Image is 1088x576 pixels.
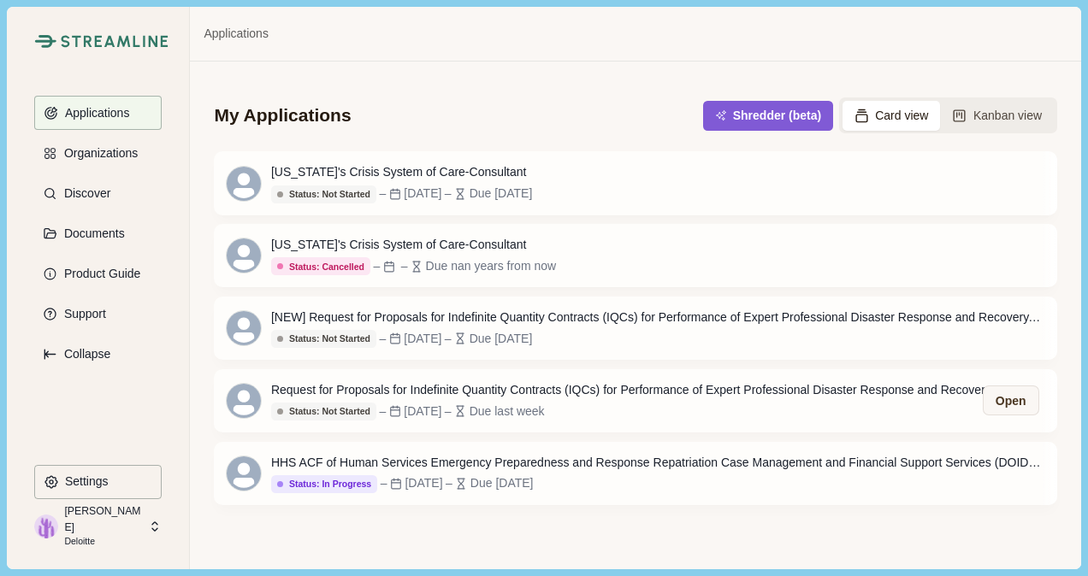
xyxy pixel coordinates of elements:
button: Kanban view [940,101,1054,131]
div: Status: Cancelled [277,262,364,273]
button: Documents [34,216,162,250]
img: profile picture [34,514,58,538]
div: Due [DATE] [470,474,534,492]
button: Support [34,297,162,331]
button: Discover [34,176,162,210]
p: Collapse [58,347,110,361]
p: Product Guide [58,267,141,281]
p: Applications [59,106,130,120]
div: Status: Not Started [277,333,370,344]
button: Shredder (beta) [703,101,833,131]
img: Streamline Climate Logo [61,35,169,48]
div: Status: In Progress [277,479,371,490]
div: – [446,474,452,492]
div: – [379,403,386,420]
p: Documents [58,226,125,241]
div: [DATE] [404,403,441,420]
button: Status: Not Started [271,403,376,420]
svg: avatar [227,238,261,273]
button: Product Guide [34,256,162,291]
div: Request for Proposals for Indefinite Quantity Contracts (IQCs) for Performance of Expert Professi... [271,381,1041,399]
button: Settings [34,465,162,499]
a: Applications [204,25,269,43]
button: Applications [34,96,162,130]
svg: avatar [227,167,261,201]
div: – [445,403,452,420]
button: Open [983,385,1039,415]
button: Status: Not Started [271,185,376,203]
svg: avatar [227,384,261,418]
div: My Applications [214,103,351,127]
div: Due nan years from now [426,257,557,275]
div: [US_STATE]'s Crisis System of Care-Consultant [271,163,532,181]
p: Discover [58,186,110,201]
p: Settings [59,474,109,489]
a: [US_STATE]'s Crisis System of Care-ConsultantStatus: Not Started–[DATE]–Due [DATE] [214,151,1056,215]
div: HHS ACF of Human Services Emergency Preparedness and Response Repatriation Case Management and Fi... [271,454,1041,472]
div: – [381,474,387,492]
div: Due [DATE] [470,330,533,348]
a: Settings [34,465,162,505]
div: – [445,330,452,348]
svg: avatar [227,456,261,491]
div: Due last week [470,403,545,420]
p: Support [58,307,106,321]
a: Request for Proposals for Indefinite Quantity Contracts (IQCs) for Performance of Expert Professi... [214,369,1056,432]
div: Due [DATE] [470,185,533,203]
button: Card view [843,101,941,131]
a: [US_STATE]'s Crisis System of Care-ConsultantStatus: Cancelled––Due nan years from now [214,224,1056,287]
div: [DATE] [404,185,441,203]
button: Expand [34,337,162,371]
div: [DATE] [404,330,441,348]
div: Status: Not Started [277,406,370,417]
p: [PERSON_NAME] [64,503,143,535]
div: – [379,330,386,348]
button: Status: In Progress [271,475,377,493]
p: Deloitte [64,535,143,549]
p: Organizations [58,146,138,161]
button: Status: Not Started [271,330,376,348]
div: – [379,185,386,203]
button: Organizations [34,136,162,170]
a: [NEW] Request for Proposals for Indefinite Quantity Contracts (IQCs) for Performance of Expert Pr... [214,297,1056,360]
div: – [374,257,381,275]
a: Streamline Climate LogoStreamline Climate Logo [34,34,162,48]
img: Streamline Climate Logo [34,34,56,48]
div: [US_STATE]'s Crisis System of Care-Consultant [271,236,556,254]
div: Status: Not Started [277,189,370,200]
button: Status: Cancelled [271,257,370,275]
a: HHS ACF of Human Services Emergency Preparedness and Response Repatriation Case Management and Fi... [214,442,1056,505]
div: [NEW] Request for Proposals for Indefinite Quantity Contracts (IQCs) for Performance of Expert Pr... [271,309,1041,326]
div: – [401,257,408,275]
div: – [445,185,452,203]
div: [DATE] [405,474,442,492]
svg: avatar [227,311,261,345]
